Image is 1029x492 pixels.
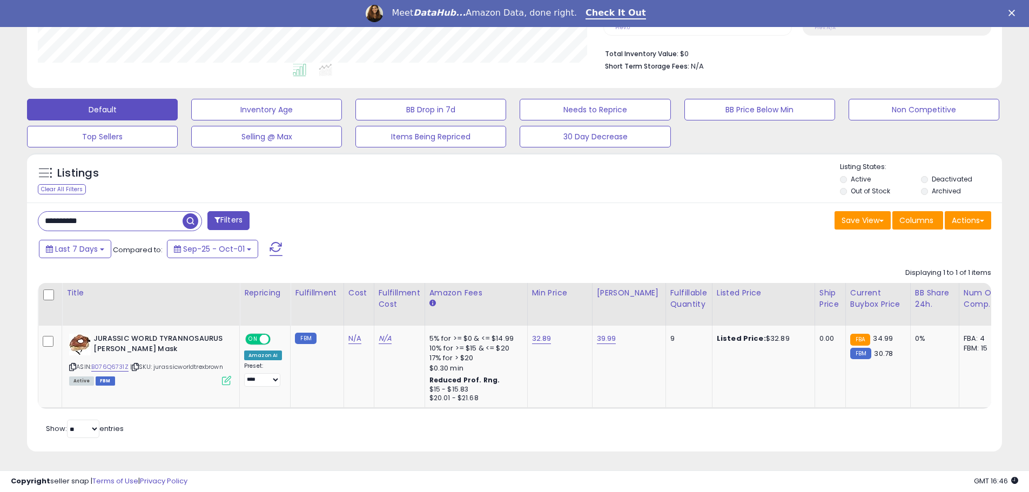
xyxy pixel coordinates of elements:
button: Top Sellers [27,126,178,147]
button: Items Being Repriced [355,126,506,147]
div: 5% for >= $0 & <= $14.99 [429,334,519,343]
div: 10% for >= $15 & <= $20 [429,343,519,353]
span: FBM [96,376,115,386]
button: Needs to Reprice [520,99,670,120]
a: N/A [379,333,392,344]
div: $20.01 - $21.68 [429,394,519,403]
button: Non Competitive [849,99,999,120]
div: Min Price [532,287,588,299]
div: ASIN: [69,334,231,384]
span: Compared to: [113,245,163,255]
div: Amazon Fees [429,287,523,299]
h5: Listings [57,166,99,181]
button: Selling @ Max [191,126,342,147]
div: 17% for > $20 [429,353,519,363]
a: Privacy Policy [140,476,187,486]
button: BB Price Below Min [684,99,835,120]
span: All listings currently available for purchase on Amazon [69,376,94,386]
button: Sep-25 - Oct-01 [167,240,258,258]
div: Meet Amazon Data, done right. [392,8,577,18]
div: $0.30 min [429,363,519,373]
div: [PERSON_NAME] [597,287,661,299]
button: 30 Day Decrease [520,126,670,147]
span: N/A [691,61,704,71]
span: Last 7 Days [55,244,98,254]
button: Actions [945,211,991,230]
div: Cost [348,287,369,299]
span: 34.99 [873,333,893,343]
button: Default [27,99,178,120]
div: Num of Comp. [964,287,1003,310]
div: Repricing [244,287,286,299]
b: Total Inventory Value: [605,49,678,58]
div: Ship Price [819,287,841,310]
span: OFF [269,335,286,344]
a: Check It Out [586,8,646,19]
b: Reduced Prof. Rng. [429,375,500,385]
div: BB Share 24h. [915,287,954,310]
span: 30.78 [874,348,893,359]
small: Prev: 0 [615,24,630,31]
button: Columns [892,211,943,230]
div: FBM: 15 [964,343,999,353]
div: $32.89 [717,334,806,343]
div: Displaying 1 to 1 of 1 items [905,268,991,278]
b: Short Term Storage Fees: [605,62,689,71]
div: Preset: [244,362,282,387]
img: Profile image for Georgie [366,5,383,22]
b: Listed Price: [717,333,766,343]
label: Active [851,174,871,184]
li: $0 [605,46,983,59]
div: Fulfillment [295,287,339,299]
div: FBA: 4 [964,334,999,343]
small: FBA [850,334,870,346]
div: Close [1008,10,1019,16]
strong: Copyright [11,476,50,486]
span: | SKU: jurassicworldtrexbrown [130,362,223,371]
div: Fulfillment Cost [379,287,420,310]
span: Sep-25 - Oct-01 [183,244,245,254]
span: Columns [899,215,933,226]
small: FBM [295,333,316,344]
span: 2025-10-9 16:46 GMT [974,476,1018,486]
div: Fulfillable Quantity [670,287,708,310]
div: seller snap | | [11,476,187,487]
small: Amazon Fees. [429,299,436,308]
i: DataHub... [413,8,466,18]
label: Deactivated [932,174,972,184]
a: 32.89 [532,333,552,344]
div: $15 - $15.83 [429,385,519,394]
button: Filters [207,211,250,230]
label: Archived [932,186,961,196]
span: Show: entries [46,423,124,434]
div: Listed Price [717,287,810,299]
button: Last 7 Days [39,240,111,258]
span: ON [246,335,260,344]
b: JURASSIC WORLD TYRANNOSAURUS [PERSON_NAME] Mask [93,334,225,356]
button: Inventory Age [191,99,342,120]
small: Prev: N/A [815,24,836,31]
button: BB Drop in 7d [355,99,506,120]
a: N/A [348,333,361,344]
a: 39.99 [597,333,616,344]
div: Title [66,287,235,299]
a: B076Q6731Z [91,362,129,372]
div: 0.00 [819,334,837,343]
label: Out of Stock [851,186,890,196]
div: 9 [670,334,704,343]
p: Listing States: [840,162,1002,172]
img: 410YT88Lm0L._SL40_.jpg [69,334,91,355]
button: Save View [835,211,891,230]
div: Clear All Filters [38,184,86,194]
div: Amazon AI [244,351,282,360]
small: FBM [850,348,871,359]
div: 0% [915,334,951,343]
a: Terms of Use [92,476,138,486]
div: Current Buybox Price [850,287,906,310]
